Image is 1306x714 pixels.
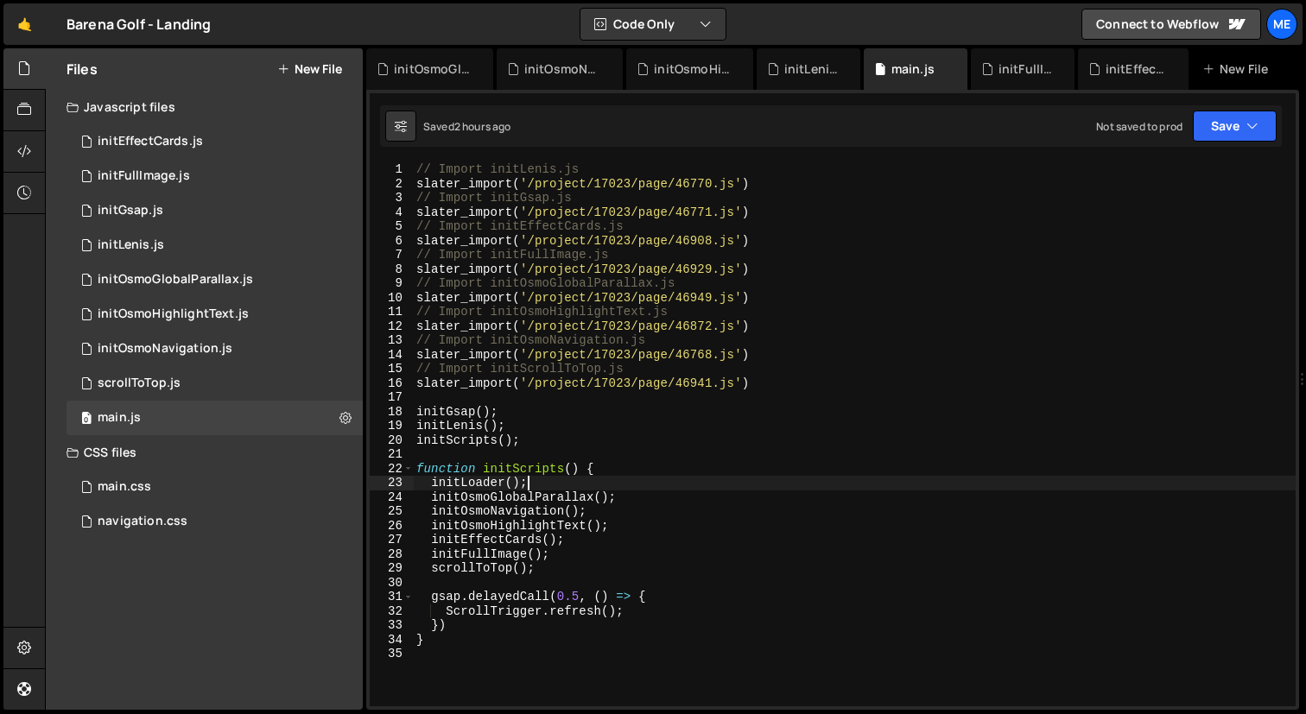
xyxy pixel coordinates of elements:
div: navigation.css [98,514,187,529]
div: 17023/46949.js [67,262,363,297]
div: main.css [98,479,151,495]
div: Saved [423,119,511,134]
div: 17 [370,390,414,405]
div: initEffectCards.js [1106,60,1168,78]
div: 23 [370,476,414,490]
div: initEffectCards.js [98,134,203,149]
div: 11 [370,305,414,319]
span: 0 [81,413,92,427]
div: 34 [370,633,414,648]
div: initOsmoGlobalParallax.js [394,60,472,78]
div: New File [1202,60,1275,78]
div: 17023/46760.css [67,470,363,504]
div: 4 [370,205,414,220]
div: initFullImage.js [98,168,190,184]
div: 17023/46769.js [67,401,363,435]
div: 3 [370,191,414,205]
div: initFullImage.js [999,60,1054,78]
div: 16 [370,376,414,391]
div: 17023/46929.js [67,159,363,193]
div: 14 [370,348,414,363]
div: Not saved to prod [1096,119,1182,134]
div: 10 [370,291,414,306]
div: 7 [370,248,414,262]
div: initOsmoNavigation.js [98,341,232,357]
div: Javascript files [46,90,363,124]
div: Barena Golf - Landing [67,14,211,35]
div: initGsap.js [98,203,163,218]
div: initOsmoHighlightText.js [654,60,732,78]
div: 28 [370,547,414,562]
div: 17023/46759.css [67,504,363,539]
a: Connect to Webflow [1081,9,1261,40]
div: 22 [370,462,414,477]
div: 2 hours ago [454,119,511,134]
div: 12 [370,319,414,334]
div: 24 [370,490,414,505]
div: 15 [370,362,414,376]
div: 17023/46872.js [67,297,363,332]
div: 13 [370,333,414,348]
button: Save [1193,111,1277,142]
div: 17023/46770.js [67,228,363,262]
div: main.js [98,410,141,426]
div: 18 [370,405,414,420]
div: initLenis.js [784,60,840,78]
a: Me [1266,9,1297,40]
div: 25 [370,504,414,519]
div: initOsmoHighlightText.js [98,306,249,322]
div: 31 [370,590,414,604]
div: 1 [370,162,414,177]
div: 27 [370,533,414,547]
div: 29 [370,561,414,576]
div: 17023/46768.js [67,332,363,366]
div: scrollToTop.js [98,376,181,391]
div: 17023/46941.js [67,366,363,401]
div: initOsmoNavigation.js [524,60,602,78]
button: Code Only [580,9,726,40]
div: 17023/46908.js [67,124,363,159]
a: 🤙 [3,3,46,45]
div: 17023/46771.js [67,193,363,228]
div: initOsmoGlobalParallax.js [98,272,253,287]
div: 33 [370,618,414,633]
h2: Files [67,60,98,79]
div: 26 [370,519,414,534]
button: New File [277,62,342,76]
div: 9 [370,276,414,291]
div: 2 [370,177,414,192]
div: main.js [891,60,935,78]
div: 19 [370,419,414,433]
div: 32 [370,604,414,619]
div: 35 [370,647,414,661]
div: 5 [370,219,414,234]
div: initLenis.js [98,237,164,253]
div: 8 [370,262,414,277]
div: 6 [370,234,414,249]
div: 30 [370,576,414,591]
div: 21 [370,447,414,462]
div: CSS files [46,435,363,470]
div: 20 [370,433,414,448]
